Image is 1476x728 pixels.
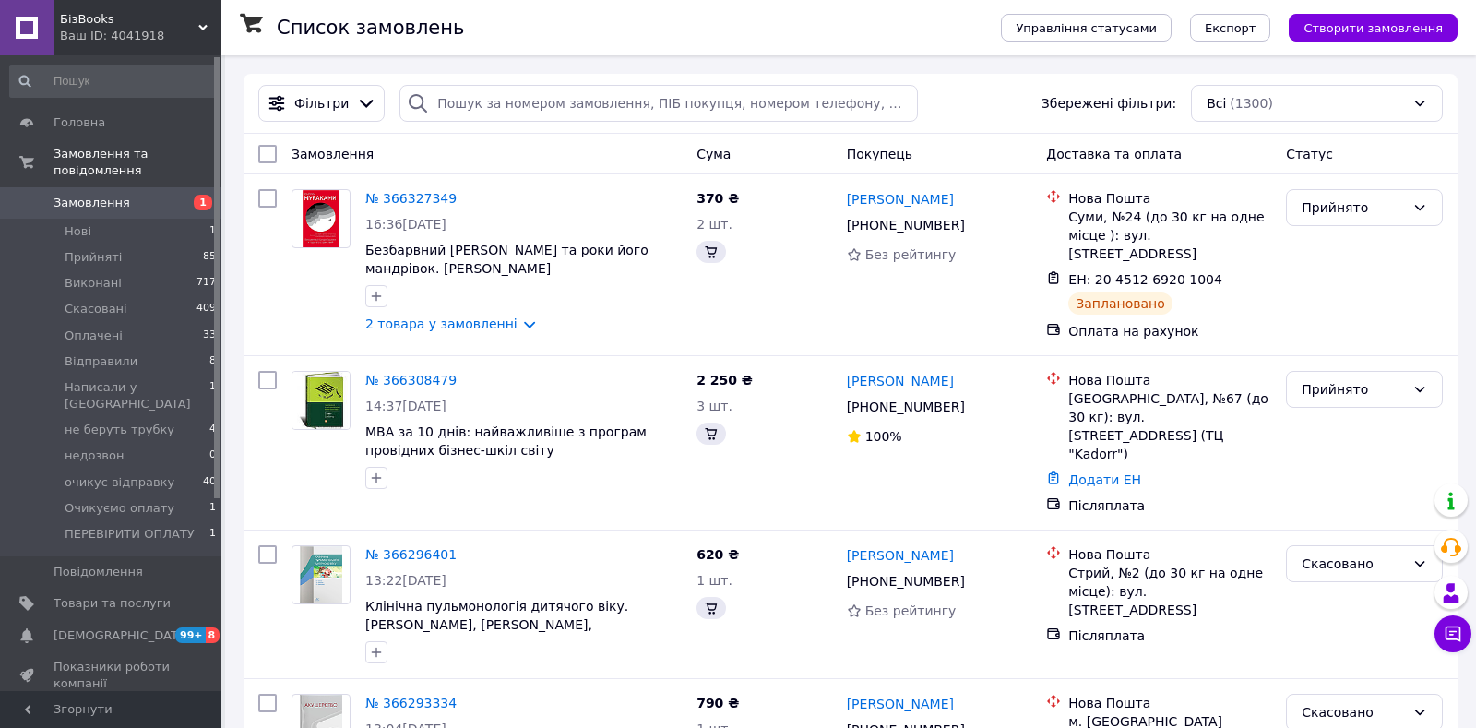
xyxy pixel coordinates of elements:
a: [PERSON_NAME] [847,372,954,390]
span: 0 [209,448,216,464]
a: Фото товару [292,545,351,604]
div: Заплановано [1068,292,1172,315]
span: 99+ [175,627,206,643]
div: Нова Пошта [1068,545,1271,564]
div: Нова Пошта [1068,189,1271,208]
span: 1 [194,195,212,210]
h1: Список замовлень [277,17,464,39]
a: № 366308479 [365,373,457,388]
span: Експорт [1205,21,1256,35]
div: Прийнято [1302,379,1405,400]
span: 40 [203,474,216,491]
div: Післяплата [1068,627,1271,645]
span: 1 шт. [696,573,732,588]
span: Виконані [65,275,122,292]
div: Нова Пошта [1068,371,1271,389]
span: 790 ₴ [696,696,739,710]
span: 100% [865,429,902,444]
span: Замовлення та повідомлення [54,146,221,179]
span: Статус [1286,147,1333,161]
span: (1300) [1230,96,1273,111]
span: Скасовані [65,301,127,317]
span: Управління статусами [1016,21,1157,35]
a: Клінічна пульмонологія дитячого віку. [PERSON_NAME], [PERSON_NAME], [PERSON_NAME] (тверда палітурка) [365,599,628,650]
img: Фото товару [300,546,342,603]
span: 16:36[DATE] [365,217,446,232]
span: Товари та послуги [54,595,171,612]
a: № 366293334 [365,696,457,710]
span: Оплачені [65,328,123,344]
div: Ваш ID: 4041918 [60,28,221,44]
button: Експорт [1190,14,1271,42]
div: [PHONE_NUMBER] [843,212,969,238]
img: Фото товару [303,190,339,247]
span: 1 [209,223,216,240]
a: № 366296401 [365,547,457,562]
div: Оплата на рахунок [1068,322,1271,340]
span: 409 [196,301,216,317]
span: Покупець [847,147,912,161]
span: 1 [209,379,216,412]
span: 1 [209,526,216,543]
a: МВА за 10 днів: найважливіше з програм провідних бізнес-шкіл світу [365,424,647,458]
div: Скасовано [1302,554,1405,574]
span: 370 ₴ [696,191,739,206]
div: Суми, №24 (до 30 кг на одне місце ): вул. [STREET_ADDRESS] [1068,208,1271,263]
div: Скасовано [1302,702,1405,722]
span: Нові [65,223,91,240]
button: Створити замовлення [1289,14,1458,42]
span: Повідомлення [54,564,143,580]
span: 33 [203,328,216,344]
span: 85 [203,249,216,266]
span: 8 [206,627,220,643]
span: Без рейтингу [865,603,957,618]
div: Стрий, №2 (до 30 кг на одне місце): вул. [STREET_ADDRESS] [1068,564,1271,619]
span: Замовлення [54,195,130,211]
span: Без рейтингу [865,247,957,262]
span: Всі [1207,94,1226,113]
span: Створити замовлення [1303,21,1443,35]
span: 1 [209,500,216,517]
span: Замовлення [292,147,374,161]
span: Відправили [65,353,137,370]
button: Управління статусами [1001,14,1172,42]
button: Чат з покупцем [1434,615,1471,652]
input: Пошук [9,65,218,98]
a: [PERSON_NAME] [847,546,954,565]
span: [DEMOGRAPHIC_DATA] [54,627,190,644]
a: Фото товару [292,371,351,430]
div: Післяплата [1068,496,1271,515]
div: [PHONE_NUMBER] [843,394,969,420]
span: не беруть трубку [65,422,174,438]
span: Прийняті [65,249,122,266]
span: Фільтри [294,94,349,113]
input: Пошук за номером замовлення, ПІБ покупця, номером телефону, Email, номером накладної [399,85,918,122]
span: 13:22[DATE] [365,573,446,588]
div: [GEOGRAPHIC_DATA], №67 (до 30 кг): вул. [STREET_ADDRESS] (ТЦ "Kadorr") [1068,389,1271,463]
div: [PHONE_NUMBER] [843,568,969,594]
a: Додати ЕН [1068,472,1141,487]
span: недозвон [65,448,124,464]
span: Доставка та оплата [1046,147,1182,161]
span: 14:37[DATE] [365,399,446,413]
a: № 366327349 [365,191,457,206]
span: 3 шт. [696,399,732,413]
span: 2 шт. [696,217,732,232]
div: Нова Пошта [1068,694,1271,712]
a: Створити замовлення [1270,19,1458,34]
a: Безбарвний [PERSON_NAME] та роки його мандрівок. [PERSON_NAME] [365,243,649,276]
a: [PERSON_NAME] [847,190,954,209]
span: 620 ₴ [696,547,739,562]
span: 8 [209,353,216,370]
span: ЕН: 20 4512 6920 1004 [1068,272,1222,287]
span: БізBooks [60,11,198,28]
span: Показники роботи компанії [54,659,171,692]
a: 2 товара у замовленні [365,316,518,331]
span: Cума [696,147,731,161]
a: [PERSON_NAME] [847,695,954,713]
span: очикує відправку [65,474,174,491]
span: Збережені фільтри: [1042,94,1176,113]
